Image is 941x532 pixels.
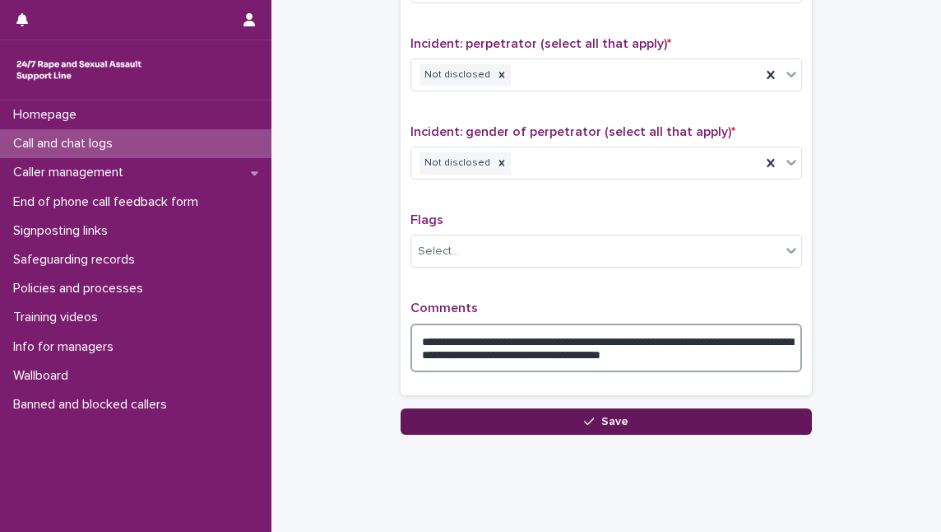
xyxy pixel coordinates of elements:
p: End of phone call feedback form [7,194,211,210]
span: Flags [410,213,443,226]
div: Not disclosed [420,64,493,86]
p: Banned and blocked callers [7,397,180,413]
span: Save [601,416,628,427]
span: Comments [410,301,478,315]
img: rhQMoQhaT3yELyF149Cw [13,54,145,86]
p: Call and chat logs [7,136,126,152]
button: Save [401,408,812,435]
p: Homepage [7,107,90,123]
p: Signposting links [7,223,121,239]
p: Policies and processes [7,281,156,296]
p: Safeguarding records [7,252,148,268]
span: Incident: perpetrator (select all that apply) [410,37,671,50]
div: Not disclosed [420,152,493,175]
p: Info for managers [7,339,127,355]
div: Select... [418,243,459,260]
p: Caller management [7,165,137,180]
p: Wallboard [7,368,81,384]
p: Training videos [7,310,111,325]
span: Incident: gender of perpetrator (select all that apply) [410,125,735,138]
